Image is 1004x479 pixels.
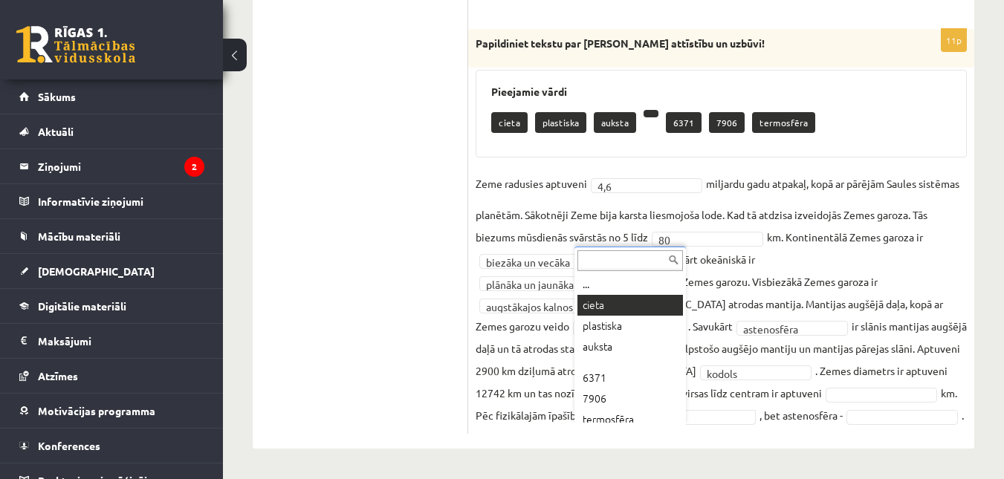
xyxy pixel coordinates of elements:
div: ... [577,274,683,295]
div: 6371 [577,368,683,388]
div: plastiska [577,316,683,336]
div: auksta [577,336,683,357]
div: 7906 [577,388,683,409]
div: termosfēra [577,409,683,430]
div: cieta [577,295,683,316]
